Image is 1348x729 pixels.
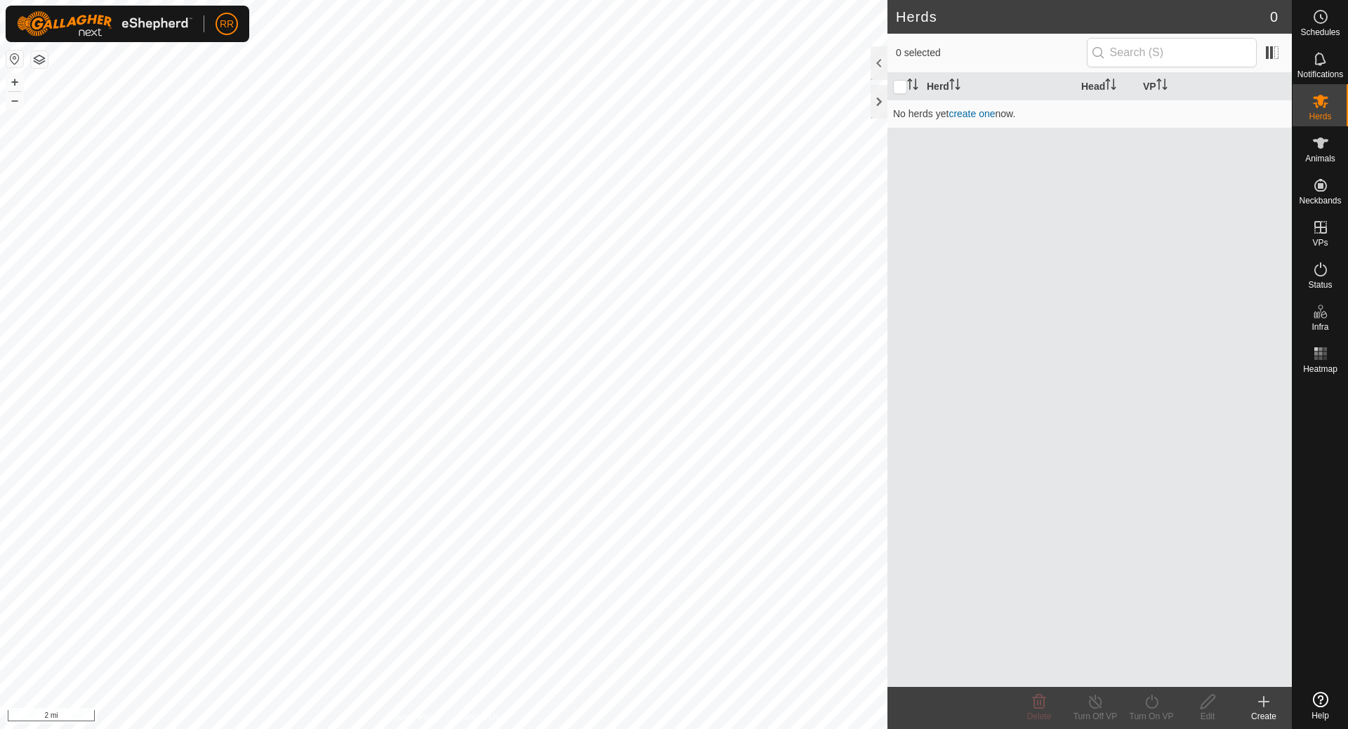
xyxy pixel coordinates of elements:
[388,711,441,723] a: Privacy Policy
[1236,710,1292,723] div: Create
[1297,70,1343,79] span: Notifications
[949,81,960,92] p-sorticon: Activate to sort
[1076,73,1137,100] th: Head
[887,100,1292,128] td: No herds yet now.
[458,711,499,723] a: Contact Us
[1087,38,1257,67] input: Search (S)
[17,11,192,36] img: Gallagher Logo
[6,74,23,91] button: +
[1027,711,1052,721] span: Delete
[896,46,1087,60] span: 0 selected
[1123,710,1179,723] div: Turn On VP
[1305,154,1335,163] span: Animals
[1137,73,1292,100] th: VP
[1270,6,1278,27] span: 0
[1293,686,1348,725] a: Help
[1067,710,1123,723] div: Turn Off VP
[6,92,23,109] button: –
[1300,28,1340,36] span: Schedules
[949,108,995,119] a: create one
[1179,710,1236,723] div: Edit
[1311,323,1328,331] span: Infra
[1156,81,1168,92] p-sorticon: Activate to sort
[220,17,234,32] span: RR
[6,51,23,67] button: Reset Map
[896,8,1270,25] h2: Herds
[1311,711,1329,720] span: Help
[1312,239,1328,247] span: VPs
[921,73,1076,100] th: Herd
[1105,81,1116,92] p-sorticon: Activate to sort
[1309,112,1331,121] span: Herds
[907,81,918,92] p-sorticon: Activate to sort
[1303,365,1337,373] span: Heatmap
[1308,281,1332,289] span: Status
[31,51,48,68] button: Map Layers
[1299,196,1341,205] span: Neckbands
